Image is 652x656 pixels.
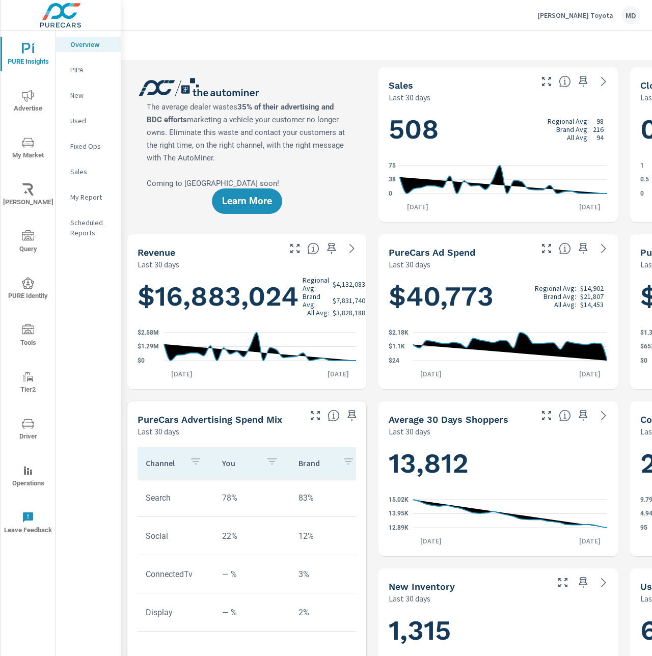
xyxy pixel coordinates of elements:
[572,202,608,212] p: [DATE]
[538,73,555,90] button: Make Fullscreen
[4,136,52,161] span: My Market
[559,409,571,422] span: A rolling 30 day total of daily Shoppers on the dealership website, averaged over the selected da...
[640,176,649,183] text: 0.5
[595,575,612,591] a: See more details in report
[287,240,303,257] button: Make Fullscreen
[595,73,612,90] a: See more details in report
[389,258,430,270] p: Last 30 days
[222,197,272,206] span: Learn More
[214,523,290,549] td: 22%
[389,247,475,258] h5: PureCars Ad Spend
[4,183,52,208] span: [PERSON_NAME]
[344,240,360,257] a: See more details in report
[4,464,52,489] span: Operations
[389,343,405,350] text: $1.1K
[70,217,113,238] p: Scheduled Reports
[138,599,214,625] td: Display
[593,125,604,133] p: 216
[596,117,604,125] p: 98
[333,296,365,305] p: $7,831,740
[580,292,604,300] p: $21,807
[389,414,508,425] h5: Average 30 Days Shoppers
[138,414,282,425] h5: PureCars Advertising Spend Mix
[544,292,576,300] p: Brand Avg:
[303,292,329,309] p: Brand Avg:
[389,496,409,503] text: 15.02K
[548,117,589,125] p: Regional Avg:
[580,284,604,292] p: $14,902
[70,65,113,75] p: PIPA
[389,581,455,592] h5: New Inventory
[389,524,409,531] text: 12.89K
[596,133,604,142] p: 94
[70,167,113,177] p: Sales
[56,139,121,154] div: Fixed Ops
[323,240,340,257] span: Save this to your personalized report
[307,407,323,424] button: Make Fullscreen
[538,407,555,424] button: Make Fullscreen
[56,62,121,77] div: PIPA
[537,11,613,20] p: [PERSON_NAME] Toyota
[389,80,413,91] h5: Sales
[567,133,589,142] p: All Avg:
[389,112,607,147] h1: 508
[56,164,121,179] div: Sales
[70,39,113,49] p: Overview
[138,425,179,438] p: Last 30 days
[1,31,56,546] div: nav menu
[138,258,179,270] p: Last 30 days
[4,43,52,68] span: PURE Insights
[328,409,340,422] span: This table looks at how you compare to the amount of budget you spend per channel as opposed to y...
[290,561,367,587] td: 3%
[640,524,647,531] text: 95
[70,192,113,202] p: My Report
[138,561,214,587] td: ConnectedTv
[389,613,607,648] h1: 1,315
[56,88,121,103] div: New
[559,242,571,255] span: Total cost of media for all PureCars channels for the selected dealership group over the selected...
[595,240,612,257] a: See more details in report
[640,162,644,169] text: 1
[389,162,396,169] text: 75
[307,242,319,255] span: Total sales revenue over the selected date range. [Source: This data is sourced from the dealer’s...
[4,371,52,396] span: Tier2
[389,279,607,314] h1: $40,773
[4,324,52,349] span: Tools
[595,407,612,424] a: See more details in report
[621,6,640,24] div: MD
[222,458,258,468] p: You
[4,418,52,443] span: Driver
[575,407,591,424] span: Save this to your personalized report
[290,523,367,549] td: 12%
[4,511,52,536] span: Leave Feedback
[4,90,52,115] span: Advertise
[400,202,436,212] p: [DATE]
[389,190,392,197] text: 0
[556,125,589,133] p: Brand Avg:
[138,523,214,549] td: Social
[538,240,555,257] button: Make Fullscreen
[389,446,607,481] h1: 13,812
[575,73,591,90] span: Save this to your personalized report
[146,458,181,468] p: Channel
[138,329,159,336] text: $2.58M
[56,113,121,128] div: Used
[290,485,367,511] td: 83%
[212,188,282,214] button: Learn More
[580,300,604,309] p: $14,453
[389,510,409,517] text: 13.95K
[555,575,571,591] button: Make Fullscreen
[70,90,113,100] p: New
[56,37,121,52] div: Overview
[298,458,334,468] p: Brand
[389,592,430,605] p: Last 30 days
[535,284,576,292] p: Regional Avg:
[320,369,356,379] p: [DATE]
[138,276,369,317] h1: $16,883,024
[4,230,52,255] span: Query
[389,357,399,364] text: $24
[572,369,608,379] p: [DATE]
[138,247,175,258] h5: Revenue
[138,357,145,364] text: $0
[333,309,365,317] p: $3,828,188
